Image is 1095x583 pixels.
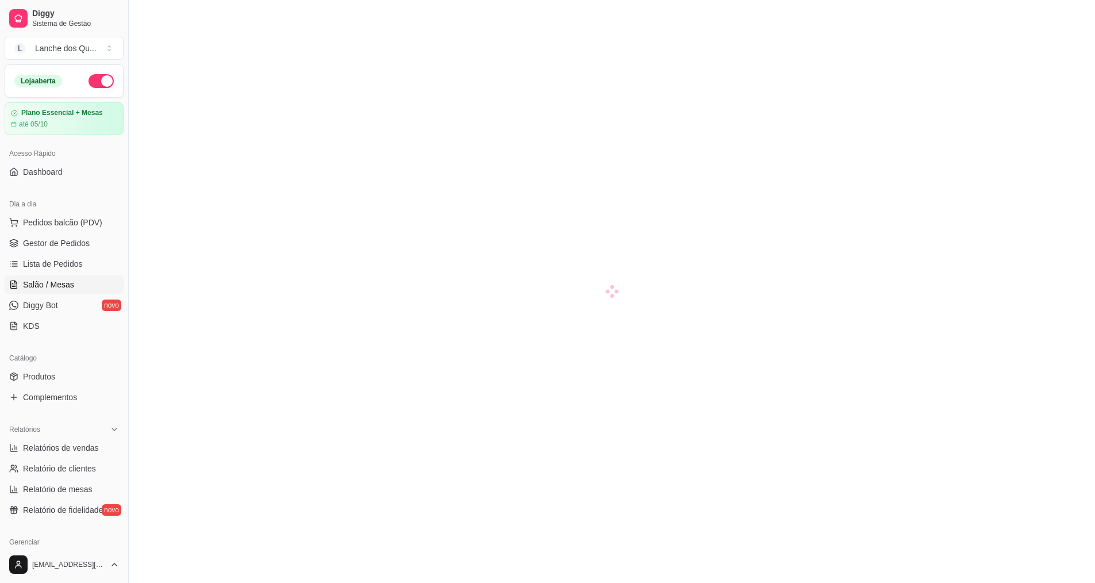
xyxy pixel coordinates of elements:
[23,371,55,382] span: Produtos
[5,37,124,60] button: Select a team
[14,75,62,87] div: Loja aberta
[5,367,124,386] a: Produtos
[23,442,99,454] span: Relatórios de vendas
[23,166,63,178] span: Dashboard
[23,504,103,516] span: Relatório de fidelidade
[5,551,124,578] button: [EMAIL_ADDRESS][DOMAIN_NAME]
[5,163,124,181] a: Dashboard
[32,560,105,569] span: [EMAIL_ADDRESS][DOMAIN_NAME]
[23,463,96,474] span: Relatório de clientes
[5,5,124,32] a: DiggySistema de Gestão
[5,349,124,367] div: Catálogo
[5,317,124,335] a: KDS
[5,296,124,314] a: Diggy Botnovo
[32,19,119,28] span: Sistema de Gestão
[5,459,124,478] a: Relatório de clientes
[5,195,124,213] div: Dia a dia
[5,102,124,135] a: Plano Essencial + Mesasaté 05/10
[35,43,97,54] div: Lanche dos Qu ...
[5,533,124,551] div: Gerenciar
[23,484,93,495] span: Relatório de mesas
[9,425,40,434] span: Relatórios
[23,392,77,403] span: Complementos
[32,9,119,19] span: Diggy
[5,480,124,498] a: Relatório de mesas
[5,275,124,294] a: Salão / Mesas
[23,258,83,270] span: Lista de Pedidos
[21,109,103,117] article: Plano Essencial + Mesas
[23,320,40,332] span: KDS
[23,279,74,290] span: Salão / Mesas
[89,74,114,88] button: Alterar Status
[5,234,124,252] a: Gestor de Pedidos
[5,439,124,457] a: Relatórios de vendas
[23,217,102,228] span: Pedidos balcão (PDV)
[19,120,48,129] article: até 05/10
[5,213,124,232] button: Pedidos balcão (PDV)
[14,43,26,54] span: L
[5,388,124,406] a: Complementos
[23,300,58,311] span: Diggy Bot
[5,144,124,163] div: Acesso Rápido
[5,255,124,273] a: Lista de Pedidos
[5,501,124,519] a: Relatório de fidelidadenovo
[23,237,90,249] span: Gestor de Pedidos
